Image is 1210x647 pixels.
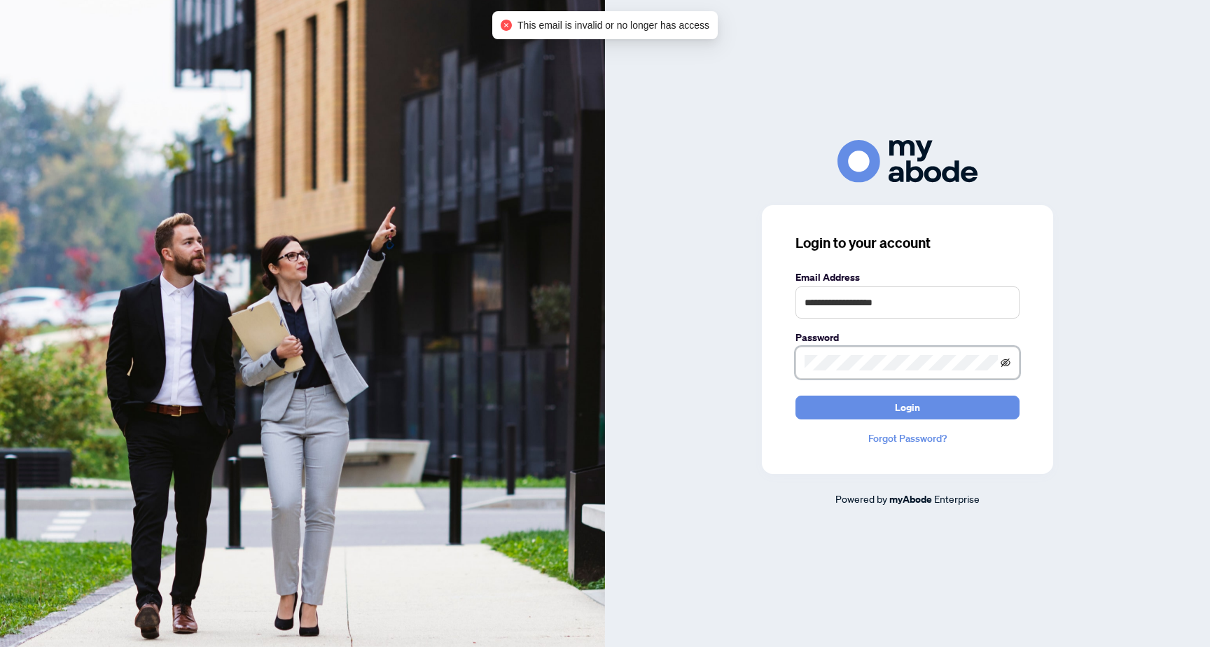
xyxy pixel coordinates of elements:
span: eye-invisible [1001,358,1010,368]
h3: Login to your account [795,233,1020,253]
span: This email is invalid or no longer has access [517,18,709,33]
label: Email Address [795,270,1020,285]
a: Forgot Password? [795,431,1020,446]
span: Enterprise [934,492,980,505]
span: Powered by [835,492,887,505]
a: myAbode [889,492,932,507]
span: Login [895,396,920,419]
span: close-circle [501,20,512,31]
label: Password [795,330,1020,345]
button: Login [795,396,1020,419]
img: ma-logo [837,140,978,183]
